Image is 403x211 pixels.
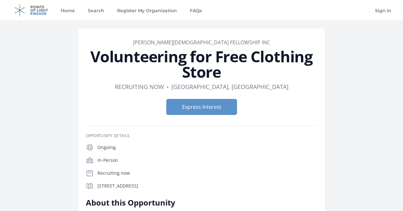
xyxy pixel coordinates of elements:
[86,198,274,208] h2: About this Opportunity
[167,82,169,91] div: •
[97,157,317,163] p: In-Person
[115,82,164,91] dd: Recruiting now
[171,82,289,91] dd: [GEOGRAPHIC_DATA], [GEOGRAPHIC_DATA]
[97,183,317,189] p: [STREET_ADDRESS]
[86,49,317,80] h1: Volunteering for Free Clothing Store
[97,170,317,176] p: Recruiting now
[166,99,237,115] button: Express Interest
[86,133,317,138] h3: Opportunity Details
[133,39,270,46] a: [PERSON_NAME][DEMOGRAPHIC_DATA] Fellowship Inc
[97,144,317,151] p: Ongoing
